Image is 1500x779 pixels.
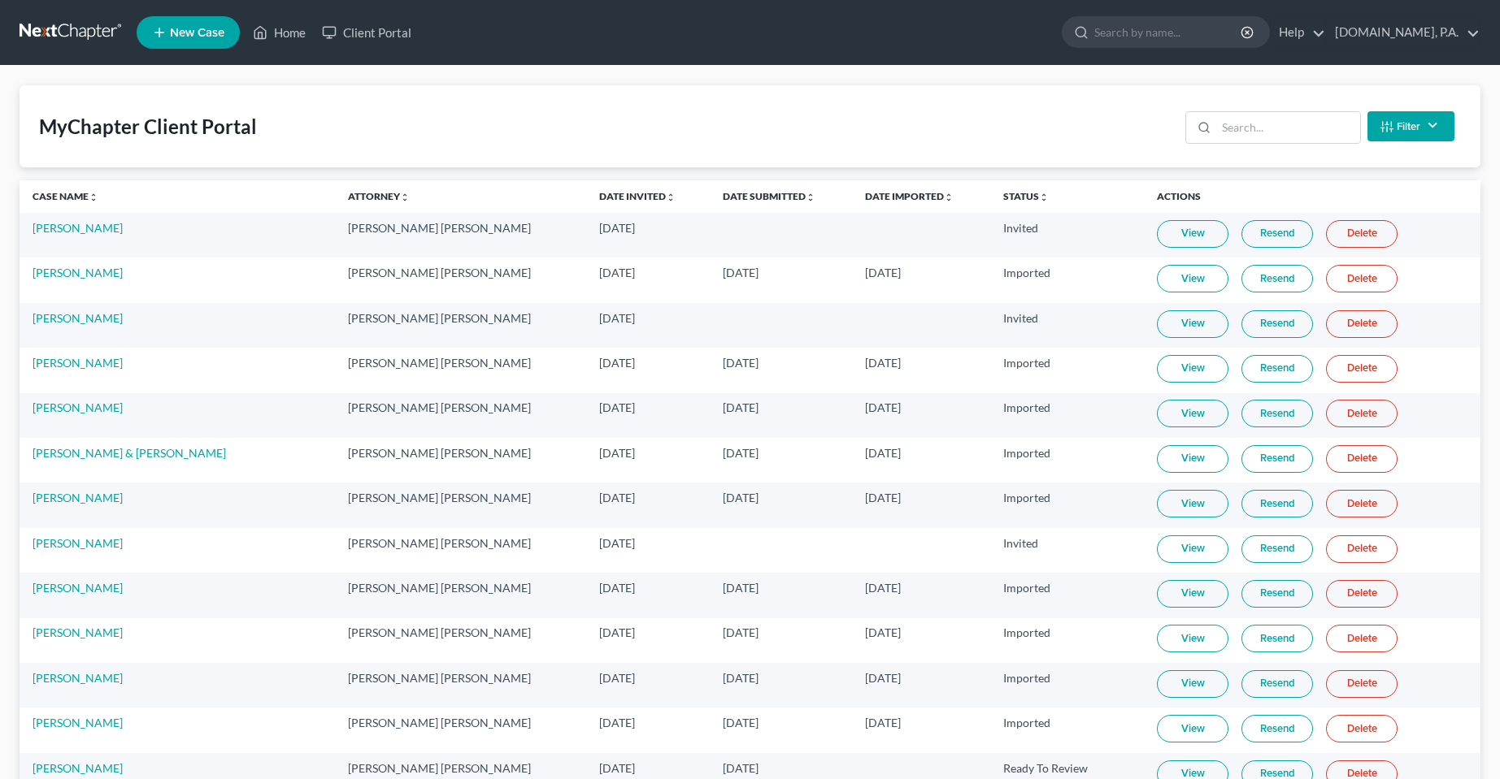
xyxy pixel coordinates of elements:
span: [DATE] [865,446,901,460]
span: [DATE] [865,625,901,639]
a: Delete [1326,265,1398,292]
td: [PERSON_NAME] [PERSON_NAME] [335,303,586,348]
i: unfold_more [806,193,815,202]
td: [PERSON_NAME] [PERSON_NAME] [335,708,586,752]
span: [DATE] [723,446,759,460]
a: [PERSON_NAME] [33,356,123,370]
span: [DATE] [599,221,635,235]
a: View [1157,490,1228,517]
a: Delete [1326,355,1398,383]
a: View [1157,310,1228,338]
a: Resend [1241,445,1313,473]
a: Case Nameunfold_more [33,190,98,202]
td: Imported [990,258,1145,302]
td: [PERSON_NAME] [PERSON_NAME] [335,438,586,483]
a: Statusunfold_more [1003,190,1049,202]
a: Delete [1326,625,1398,652]
i: unfold_more [1039,193,1049,202]
td: Imported [990,348,1145,392]
td: [PERSON_NAME] [PERSON_NAME] [335,213,586,258]
td: Imported [990,663,1145,708]
a: View [1157,265,1228,292]
iframe: Intercom live chat [1445,724,1484,763]
a: Resend [1241,670,1313,698]
a: View [1157,220,1228,248]
td: Imported [990,708,1145,752]
span: [DATE] [723,716,759,729]
a: Delete [1326,490,1398,517]
a: [PERSON_NAME] [33,266,123,279]
a: [PERSON_NAME] & [PERSON_NAME] [33,446,226,460]
span: [DATE] [599,311,635,325]
span: [DATE] [865,356,901,370]
a: Attorneyunfold_more [348,190,410,202]
td: [PERSON_NAME] [PERSON_NAME] [335,663,586,708]
td: Imported [990,438,1145,483]
a: Resend [1241,400,1313,427]
span: [DATE] [723,625,759,639]
span: [DATE] [599,446,635,460]
span: [DATE] [599,716,635,729]
a: [PERSON_NAME] [33,716,123,729]
a: Resend [1241,220,1313,248]
a: Resend [1241,355,1313,383]
a: View [1157,535,1228,563]
div: MyChapter Client Portal [39,114,257,140]
a: Client Portal [314,18,420,47]
span: [DATE] [723,400,759,414]
td: Imported [990,483,1145,527]
a: [PERSON_NAME] [33,221,123,235]
a: Delete [1326,715,1398,742]
span: [DATE] [723,266,759,279]
span: [DATE] [865,266,901,279]
td: Imported [990,618,1145,663]
a: Resend [1241,310,1313,338]
a: Resend [1241,490,1313,517]
a: View [1157,580,1228,608]
a: [PERSON_NAME] [33,400,123,414]
i: unfold_more [400,193,410,202]
a: Delete [1326,535,1398,563]
span: [DATE] [599,625,635,639]
a: Resend [1241,265,1313,292]
input: Search by name... [1094,17,1243,47]
a: Resend [1241,715,1313,742]
i: unfold_more [89,193,98,202]
td: [PERSON_NAME] [PERSON_NAME] [335,483,586,527]
a: Date Submittedunfold_more [723,190,815,202]
td: [PERSON_NAME] [PERSON_NAME] [335,573,586,617]
span: [DATE] [865,581,901,595]
span: [DATE] [599,761,635,775]
a: [PERSON_NAME] [33,671,123,685]
a: Delete [1326,580,1398,608]
td: Invited [990,303,1145,348]
a: Resend [1241,535,1313,563]
span: New Case [170,27,224,39]
a: [DOMAIN_NAME], P.A. [1327,18,1480,47]
td: Imported [990,573,1145,617]
a: [PERSON_NAME] [33,491,123,504]
a: [PERSON_NAME] [33,761,123,775]
td: [PERSON_NAME] [PERSON_NAME] [335,258,586,302]
a: Resend [1241,580,1313,608]
span: [DATE] [723,491,759,504]
td: Invited [990,213,1145,258]
span: [DATE] [723,356,759,370]
a: Resend [1241,625,1313,652]
a: [PERSON_NAME] [33,581,123,595]
td: Imported [990,393,1145,438]
span: [DATE] [599,671,635,685]
button: Filter [1367,111,1454,141]
span: [DATE] [865,671,901,685]
span: [DATE] [723,761,759,775]
a: [PERSON_NAME] [33,311,123,325]
td: [PERSON_NAME] [PERSON_NAME] [335,348,586,392]
a: Date Invitedunfold_more [599,190,676,202]
span: [DATE] [599,400,635,414]
a: Delete [1326,670,1398,698]
a: Delete [1326,445,1398,473]
span: [DATE] [599,266,635,279]
span: [DATE] [599,581,635,595]
i: unfold_more [666,193,676,202]
th: Actions [1144,180,1480,213]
